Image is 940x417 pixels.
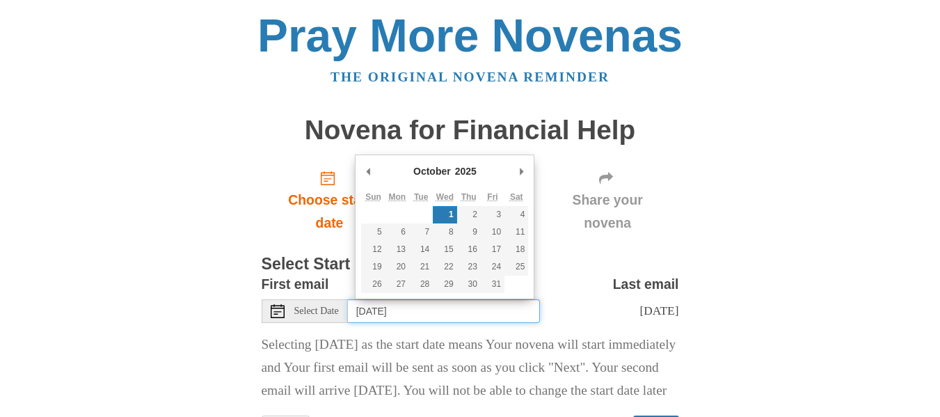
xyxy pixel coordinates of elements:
[504,241,528,258] button: 18
[330,70,610,84] a: The original novena reminder
[361,161,375,182] button: Previous Month
[409,276,433,293] button: 28
[504,223,528,241] button: 11
[436,192,454,202] abbr: Wednesday
[411,161,453,182] div: October
[276,189,384,235] span: Choose start date
[361,258,385,276] button: 19
[453,161,479,182] div: 2025
[536,159,679,242] div: Click "Next" to confirm your start date first.
[504,206,528,223] button: 4
[457,223,481,241] button: 9
[365,192,381,202] abbr: Sunday
[361,241,385,258] button: 12
[510,192,523,202] abbr: Saturday
[361,223,385,241] button: 5
[361,276,385,293] button: 26
[504,258,528,276] button: 25
[433,241,456,258] button: 15
[385,276,409,293] button: 27
[262,159,398,242] a: Choose start date
[457,276,481,293] button: 30
[385,241,409,258] button: 13
[457,241,481,258] button: 16
[461,192,477,202] abbr: Thursday
[409,258,433,276] button: 21
[481,206,504,223] button: 3
[433,223,456,241] button: 8
[481,223,504,241] button: 10
[433,276,456,293] button: 29
[389,192,406,202] abbr: Monday
[262,255,679,274] h3: Select Start Date
[639,304,678,317] span: [DATE]
[481,241,504,258] button: 17
[262,333,679,402] p: Selecting [DATE] as the start date means Your novena will start immediately and Your first email ...
[487,192,497,202] abbr: Friday
[294,306,339,316] span: Select Date
[409,223,433,241] button: 7
[481,276,504,293] button: 31
[613,273,679,296] label: Last email
[481,258,504,276] button: 24
[514,161,528,182] button: Next Month
[414,192,428,202] abbr: Tuesday
[257,10,683,61] a: Pray More Novenas
[385,223,409,241] button: 6
[433,206,456,223] button: 1
[262,116,679,145] h1: Novena for Financial Help
[457,206,481,223] button: 2
[550,189,665,235] span: Share your novena
[433,258,456,276] button: 22
[348,299,540,323] input: Use the arrow keys to pick a date
[409,241,433,258] button: 14
[385,258,409,276] button: 20
[457,258,481,276] button: 23
[262,273,329,296] label: First email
